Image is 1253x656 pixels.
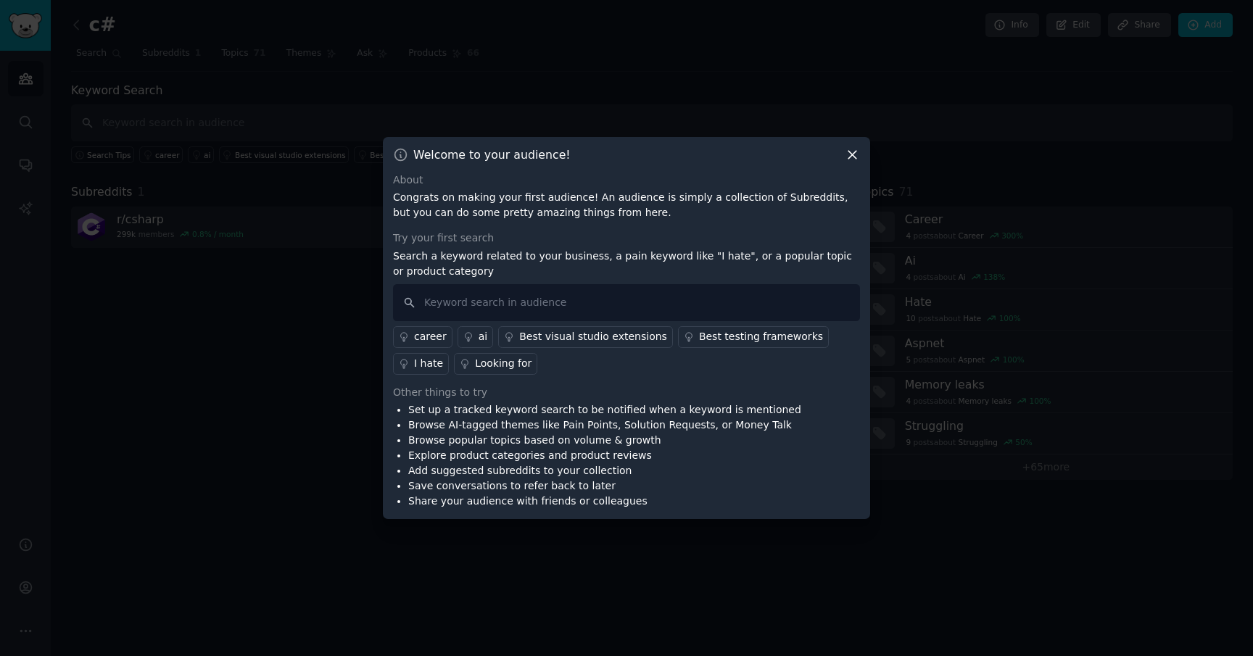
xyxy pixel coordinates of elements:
[393,249,860,279] p: Search a keyword related to your business, a pain keyword like "I hate", or a popular topic or pr...
[393,284,860,321] input: Keyword search in audience
[408,402,801,418] li: Set up a tracked keyword search to be notified when a keyword is mentioned
[479,329,487,344] div: ai
[393,353,449,375] a: I hate
[408,463,801,478] li: Add suggested subreddits to your collection
[498,326,673,348] a: Best visual studio extensions
[678,326,829,348] a: Best testing frameworks
[408,433,801,448] li: Browse popular topics based on volume & growth
[414,356,443,371] div: I hate
[458,326,493,348] a: ai
[454,353,537,375] a: Looking for
[393,231,860,246] div: Try your first search
[475,356,532,371] div: Looking for
[699,329,823,344] div: Best testing frameworks
[393,385,860,400] div: Other things to try
[408,418,801,433] li: Browse AI-tagged themes like Pain Points, Solution Requests, or Money Talk
[393,190,860,220] p: Congrats on making your first audience! An audience is simply a collection of Subreddits, but you...
[393,173,860,188] div: About
[413,147,571,162] h3: Welcome to your audience!
[519,329,667,344] div: Best visual studio extensions
[408,478,801,494] li: Save conversations to refer back to later
[414,329,447,344] div: career
[393,326,452,348] a: career
[408,494,801,509] li: Share your audience with friends or colleagues
[408,448,801,463] li: Explore product categories and product reviews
